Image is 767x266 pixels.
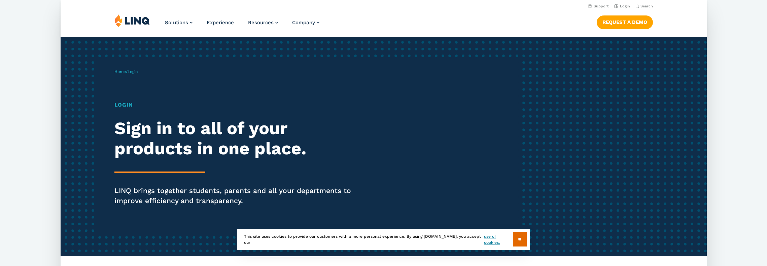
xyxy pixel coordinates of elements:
a: Company [292,20,319,26]
a: Login [614,4,630,8]
span: Search [640,4,653,8]
span: / [114,69,138,74]
h1: Login [114,101,363,109]
span: Solutions [165,20,188,26]
p: LINQ brings together students, parents and all your departments to improve efficiency and transpa... [114,186,363,206]
a: Solutions [165,20,193,26]
a: Support [588,4,608,8]
nav: Utility Navigation [61,2,707,9]
a: Request a Demo [596,15,653,29]
span: Login [128,69,138,74]
nav: Primary Navigation [165,14,319,36]
nav: Button Navigation [596,14,653,29]
img: LINQ | K‑12 Software [114,14,150,27]
h2: Sign in to all of your products in one place. [114,118,363,159]
button: Open Search Bar [635,4,653,9]
a: use of cookies. [484,233,513,245]
a: Home [114,69,126,74]
a: Experience [207,20,234,26]
span: Resources [248,20,274,26]
a: Resources [248,20,278,26]
div: This site uses cookies to provide our customers with a more personal experience. By using [DOMAIN... [237,229,530,250]
span: Company [292,20,315,26]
